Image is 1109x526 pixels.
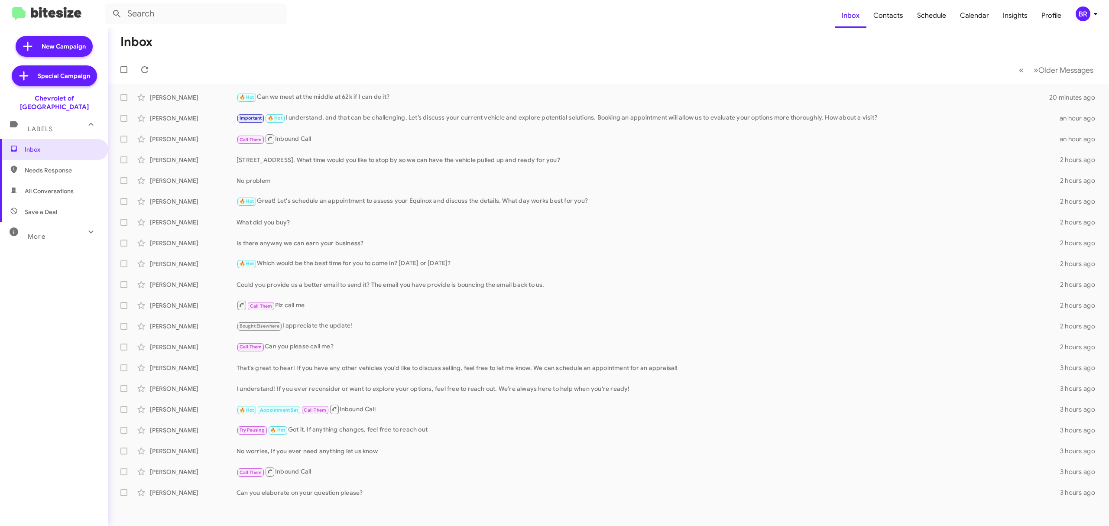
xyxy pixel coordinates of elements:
[1058,280,1102,289] div: 2 hours ago
[996,3,1034,28] a: Insights
[150,447,237,455] div: [PERSON_NAME]
[150,114,237,123] div: [PERSON_NAME]
[150,176,237,185] div: [PERSON_NAME]
[237,92,1050,102] div: Can we meet at the middle at 62k if I can do it?
[1058,176,1102,185] div: 2 hours ago
[237,196,1058,206] div: Great! Let's schedule an appointment to assess your Equinox and discuss the details. What day wor...
[1014,61,1099,79] nav: Page navigation example
[38,71,90,80] span: Special Campaign
[240,470,262,475] span: Call Them
[120,35,152,49] h1: Inbox
[270,427,285,433] span: 🔥 Hot
[150,488,237,497] div: [PERSON_NAME]
[150,405,237,414] div: [PERSON_NAME]
[150,135,237,143] div: [PERSON_NAME]
[1058,114,1102,123] div: an hour ago
[1019,65,1024,75] span: «
[910,3,953,28] a: Schedule
[1058,426,1102,435] div: 3 hours ago
[150,260,237,268] div: [PERSON_NAME]
[237,300,1058,311] div: Plz call me
[953,3,996,28] a: Calendar
[1058,343,1102,351] div: 2 hours ago
[237,133,1058,144] div: Inbound Call
[1058,239,1102,247] div: 2 hours ago
[1058,301,1102,310] div: 2 hours ago
[1058,364,1102,372] div: 3 hours ago
[1058,488,1102,497] div: 3 hours ago
[150,280,237,289] div: [PERSON_NAME]
[150,364,237,372] div: [PERSON_NAME]
[28,233,45,240] span: More
[1058,197,1102,206] div: 2 hours ago
[835,3,866,28] a: Inbox
[237,488,1058,497] div: Can you elaborate on your question please?
[1034,65,1038,75] span: »
[150,197,237,206] div: [PERSON_NAME]
[1058,468,1102,476] div: 3 hours ago
[1038,65,1093,75] span: Older Messages
[12,65,97,86] a: Special Campaign
[1050,93,1102,102] div: 20 minutes ago
[1058,218,1102,227] div: 2 hours ago
[240,137,262,143] span: Call Them
[237,218,1058,227] div: What did you buy?
[150,156,237,164] div: [PERSON_NAME]
[237,466,1058,477] div: Inbound Call
[237,342,1058,352] div: Can you please call me?
[1028,61,1099,79] button: Next
[28,125,53,133] span: Labels
[304,407,326,413] span: Call Them
[260,407,298,413] span: Appointment Set
[237,239,1058,247] div: Is there anyway we can earn your business?
[237,113,1058,123] div: I understand, and that can be challenging. Let’s discuss your current vehicle and explore potenti...
[150,384,237,393] div: [PERSON_NAME]
[866,3,910,28] a: Contacts
[237,259,1058,269] div: Which would be the best time for you to come in? [DATE] or [DATE]?
[105,3,287,24] input: Search
[237,321,1058,331] div: I appreciate the update!
[1058,156,1102,164] div: 2 hours ago
[237,384,1058,393] div: I understand! If you ever reconsider or want to explore your options, feel free to reach out. We'...
[150,93,237,102] div: [PERSON_NAME]
[1014,61,1029,79] button: Previous
[237,364,1058,372] div: That's great to hear! If you have any other vehicles you'd like to discuss selling, feel free to ...
[25,166,98,175] span: Needs Response
[240,427,265,433] span: Try Pausing
[1058,384,1102,393] div: 3 hours ago
[42,42,86,51] span: New Campaign
[240,344,262,350] span: Call Them
[25,208,57,216] span: Save a Deal
[268,115,282,121] span: 🔥 Hot
[150,301,237,310] div: [PERSON_NAME]
[1058,322,1102,331] div: 2 hours ago
[240,407,254,413] span: 🔥 Hot
[25,145,98,154] span: Inbox
[150,426,237,435] div: [PERSON_NAME]
[240,115,262,121] span: Important
[240,198,254,204] span: 🔥 Hot
[1058,135,1102,143] div: an hour ago
[150,239,237,247] div: [PERSON_NAME]
[25,187,74,195] span: All Conversations
[1034,3,1068,28] a: Profile
[1068,6,1099,21] button: BR
[1058,260,1102,268] div: 2 hours ago
[237,404,1058,415] div: Inbound Call
[240,94,254,100] span: 🔥 Hot
[240,261,254,266] span: 🔥 Hot
[150,322,237,331] div: [PERSON_NAME]
[1058,405,1102,414] div: 3 hours ago
[1076,6,1090,21] div: BR
[250,303,272,309] span: Call Them
[237,425,1058,435] div: Got it. If anything changes, feel free to reach out
[237,176,1058,185] div: No problem
[237,156,1058,164] div: [STREET_ADDRESS]. What time would you like to stop by so we can have the vehicle pulled up and re...
[240,323,279,329] span: Bought Elsewhere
